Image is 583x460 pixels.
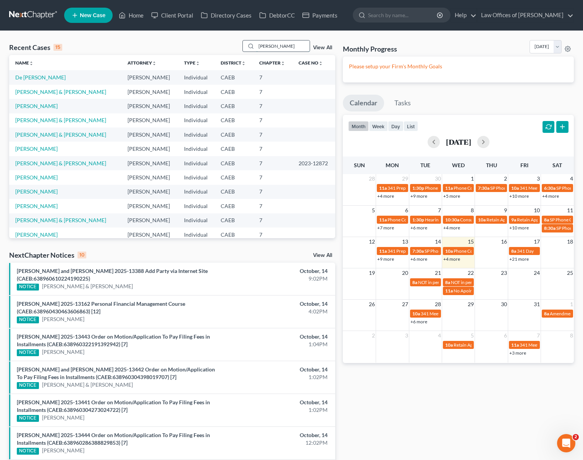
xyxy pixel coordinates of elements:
a: Home [115,8,147,22]
span: 25 [566,268,574,278]
span: 24 [533,268,541,278]
span: 14 [434,237,442,246]
div: 15 [53,44,62,51]
td: CAEB [215,185,253,199]
span: 7 [437,206,442,215]
span: Sun [354,162,365,168]
span: 11a [379,185,387,191]
span: 3 [404,331,409,340]
td: CAEB [215,156,253,170]
span: 18 [566,237,574,246]
a: Tasks [388,95,418,111]
a: [PERSON_NAME] [15,203,58,209]
span: Wed [452,162,465,168]
div: 1:04PM [229,341,328,348]
span: Phone Consultation for [PERSON_NAME] [425,185,508,191]
iframe: Intercom live chat [557,434,575,452]
td: CAEB [215,142,253,156]
td: CAEB [215,228,253,242]
td: Individual [178,228,215,242]
td: 7 [253,170,292,184]
input: Search by name... [368,8,438,22]
span: 27 [401,300,409,309]
a: [PERSON_NAME] & [PERSON_NAME] [15,89,106,95]
a: Attorneyunfold_more [128,60,157,66]
td: CAEB [215,128,253,142]
a: Calendar [343,95,384,111]
span: 9 [503,206,508,215]
div: October, 14 [229,366,328,373]
span: 28 [434,300,442,309]
span: 341 Prep for [PERSON_NAME] [388,248,449,254]
a: DebtorCC [255,8,299,22]
a: Client Portal [147,8,197,22]
a: View All [313,253,332,258]
span: Consultation for [PERSON_NAME] [460,217,530,223]
span: 22 [467,268,475,278]
td: CAEB [215,170,253,184]
span: NOT in person appointments [451,279,508,285]
div: 12:02PM [229,439,328,447]
span: Phone Consultation for [PERSON_NAME] [454,185,537,191]
span: 6 [503,331,508,340]
td: Individual [178,70,215,84]
div: October, 14 [229,333,328,341]
a: +6 more [410,319,427,324]
div: NOTICE [17,415,39,422]
span: 341 Prep for [PERSON_NAME] [388,185,449,191]
span: 7 [536,331,541,340]
a: +10 more [509,193,529,199]
span: 15 [467,237,475,246]
td: 7 [253,70,292,84]
td: [PERSON_NAME] [121,156,178,170]
span: 11a [379,217,387,223]
a: Help [451,8,476,22]
span: 29 [401,174,409,183]
span: Tue [420,162,430,168]
p: Please setup your Firm's Monthly Goals [349,63,568,70]
a: De [PERSON_NAME] [15,74,66,81]
i: unfold_more [152,61,157,66]
span: 31 [533,300,541,309]
a: [PERSON_NAME] [42,414,84,421]
span: 8a [544,217,549,223]
td: Individual [178,213,215,228]
a: +4 more [542,193,559,199]
span: 10a [478,217,486,223]
span: 5 [470,331,475,340]
h3: Monthly Progress [343,44,397,53]
td: 7 [253,228,292,242]
span: Fri [520,162,528,168]
i: unfold_more [29,61,34,66]
td: CAEB [215,213,253,228]
span: NOT in person appointments [418,279,475,285]
span: 2 [371,331,376,340]
td: 7 [253,85,292,99]
a: +21 more [509,256,529,262]
span: 10:30a [445,217,459,223]
span: 8:30a [544,225,556,231]
td: Individual [178,99,215,113]
td: [PERSON_NAME] [121,185,178,199]
a: [PERSON_NAME] & [PERSON_NAME] [15,117,106,123]
a: [PERSON_NAME] [15,174,58,181]
div: NOTICE [17,284,39,291]
span: 8a [412,279,417,285]
div: Recent Cases [9,43,62,52]
td: 7 [253,128,292,142]
span: SP Phone Consultation for [PERSON_NAME] [490,185,579,191]
a: +9 more [410,193,427,199]
td: 7 [253,185,292,199]
i: unfold_more [318,61,323,66]
td: [PERSON_NAME] [121,99,178,113]
td: Individual [178,199,215,213]
div: October, 14 [229,431,328,439]
td: CAEB [215,113,253,128]
span: SP Phone Consultation for [PERSON_NAME] [425,248,514,254]
a: Typeunfold_more [184,60,200,66]
span: 8 [470,206,475,215]
span: 16 [500,237,508,246]
a: [PERSON_NAME] 2025-13162 Personal Financial Management Course (CAEB:638960430463606863) [12] [17,300,185,315]
div: NOTICE [17,316,39,323]
a: [PERSON_NAME] 2025-13444 Order on Motion/Application To Pay Filing Fees in Installments (CAEB:638... [17,432,210,446]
